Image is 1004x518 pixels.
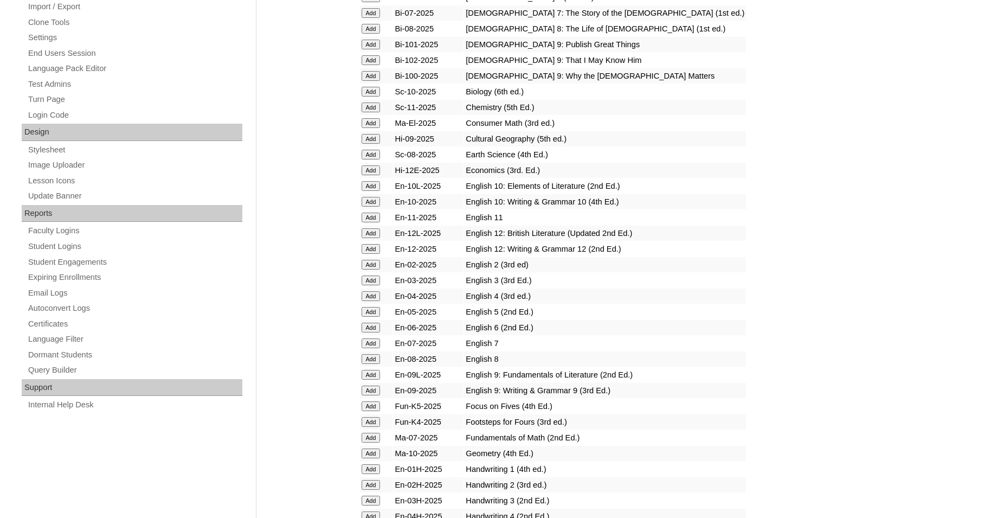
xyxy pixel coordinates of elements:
td: Biology (6th ed.) [464,84,746,99]
td: Fun-K4-2025 [393,414,464,430]
td: En-09-2025 [393,383,464,398]
input: Add [362,291,381,301]
td: English 3 (3rd Ed.) [464,273,746,288]
input: Add [362,307,381,317]
input: Add [362,323,381,332]
a: Image Uploader [27,158,242,172]
div: Design [22,124,242,141]
td: English 6 (2nd Ed.) [464,320,746,335]
td: English 2 (3rd ed) [464,257,746,272]
a: Lesson Icons [27,174,242,188]
input: Add [362,55,381,65]
input: Add [362,417,381,427]
td: Economics (3rd. Ed.) [464,163,746,178]
a: Expiring Enrollments [27,271,242,284]
td: En-03-2025 [393,273,464,288]
td: Geometry (4th Ed.) [464,446,746,461]
td: English 10: Writing & Grammar 10 (4th Ed.) [464,194,746,209]
td: En-10-2025 [393,194,464,209]
input: Add [362,386,381,395]
td: Handwriting 2 (3rd ed.) [464,477,746,493]
td: Handwriting 1 (4th ed.) [464,462,746,477]
td: Ma-10-2025 [393,446,464,461]
td: English 12: Writing & Grammar 12 (2nd Ed.) [464,241,746,257]
td: [DEMOGRAPHIC_DATA] 9: Publish Great Things [464,37,746,52]
td: Handwriting 3 (2nd Ed.) [464,493,746,508]
input: Add [362,449,381,458]
td: En-12L-2025 [393,226,464,241]
td: English 10: Elements of Literature (2nd Ed.) [464,178,746,194]
input: Add [362,370,381,380]
td: Focus on Fives (4th Ed.) [464,399,746,414]
td: Bi-07-2025 [393,5,464,21]
td: English 4 (3rd ed.) [464,289,746,304]
input: Add [362,244,381,254]
td: Footsteps for Fours (3rd ed.) [464,414,746,430]
input: Add [362,150,381,159]
input: Add [362,181,381,191]
td: Bi-100-2025 [393,68,464,84]
a: Update Banner [27,189,242,203]
td: Earth Science (4th Ed.) [464,147,746,162]
td: English 12: British Literature (Updated 2nd Ed.) [464,226,746,241]
td: Bi-08-2025 [393,21,464,36]
td: En-10L-2025 [393,178,464,194]
input: Add [362,118,381,128]
td: En-02-2025 [393,257,464,272]
input: Add [362,401,381,411]
td: [DEMOGRAPHIC_DATA] 9: Why the [DEMOGRAPHIC_DATA] Matters [464,68,746,84]
td: Chemistry (5th Ed.) [464,100,746,115]
td: Hi-12E-2025 [393,163,464,178]
td: English 9: Writing & Grammar 9 (3rd Ed.) [464,383,746,398]
a: Settings [27,31,242,44]
td: En-08-2025 [393,351,464,367]
td: Consumer Math (3rd ed.) [464,116,746,131]
a: Dormant Students [27,348,242,362]
td: En-06-2025 [393,320,464,335]
td: Ma-07-2025 [393,430,464,445]
a: Language Filter [27,332,242,346]
a: Language Pack Editor [27,62,242,75]
td: En-04-2025 [393,289,464,304]
td: English 9: Fundamentals of Literature (2nd Ed.) [464,367,746,382]
a: Test Admins [27,78,242,91]
td: En-09L-2025 [393,367,464,382]
td: Sc-11-2025 [393,100,464,115]
input: Add [362,276,381,285]
a: Autoconvert Logs [27,302,242,315]
td: En-03H-2025 [393,493,464,508]
a: Student Logins [27,240,242,253]
a: Faculty Logins [27,224,242,238]
input: Add [362,260,381,270]
a: Clone Tools [27,16,242,29]
input: Add [362,213,381,222]
td: English 7 [464,336,746,351]
a: Turn Page [27,93,242,106]
a: Internal Help Desk [27,398,242,412]
input: Add [362,228,381,238]
input: Add [362,40,381,49]
input: Add [362,71,381,81]
input: Add [362,354,381,364]
td: English 8 [464,351,746,367]
td: Bi-101-2025 [393,37,464,52]
td: [DEMOGRAPHIC_DATA] 9: That I May Know Him [464,53,746,68]
div: Support [22,379,242,397]
td: Fun-K5-2025 [393,399,464,414]
a: End Users Session [27,47,242,60]
a: Query Builder [27,363,242,377]
td: En-11-2025 [393,210,464,225]
td: Hi-09-2025 [393,131,464,146]
td: En-02H-2025 [393,477,464,493]
td: En-01H-2025 [393,462,464,477]
td: Ma-El-2025 [393,116,464,131]
a: Email Logs [27,286,242,300]
input: Add [362,134,381,144]
input: Add [362,24,381,34]
td: English 5 (2nd Ed.) [464,304,746,319]
input: Add [362,433,381,443]
td: En-05-2025 [393,304,464,319]
input: Add [362,496,381,506]
input: Add [362,480,381,490]
input: Add [362,8,381,18]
